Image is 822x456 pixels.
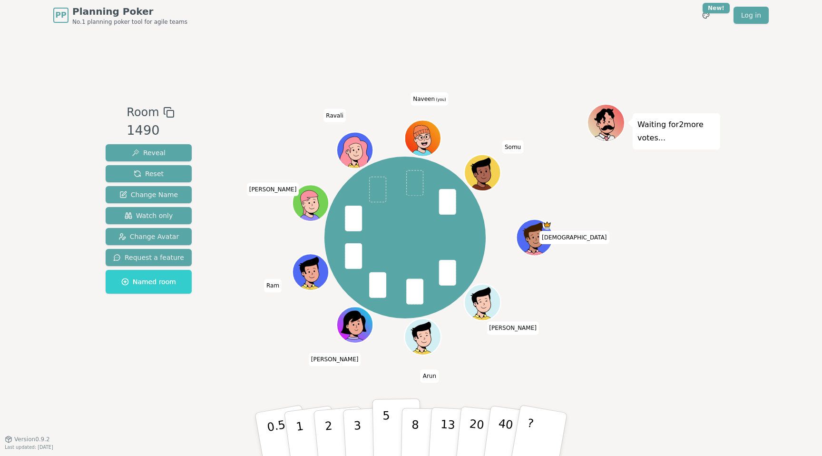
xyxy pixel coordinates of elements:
span: No.1 planning poker tool for agile teams [72,18,187,26]
span: Shiva is the host [542,220,551,229]
span: Click to change your name [323,109,346,122]
span: Change Name [119,190,178,199]
span: Reset [134,169,164,178]
span: Click to change your name [539,231,609,244]
div: 1490 [127,121,174,140]
button: Change Avatar [106,228,192,245]
a: PPPlanning PokerNo.1 planning poker tool for agile teams [53,5,187,26]
span: Click to change your name [411,92,448,105]
button: Reset [106,165,192,182]
span: Click to change your name [487,321,539,335]
span: Room [127,104,159,121]
span: Click to change your name [309,353,361,366]
button: Version0.9.2 [5,436,50,443]
span: Click to change your name [421,369,439,383]
span: Change Avatar [118,232,179,241]
span: Click to change your name [502,140,523,154]
button: Click to change your avatar [405,121,440,155]
span: Click to change your name [264,279,282,292]
a: Log in [734,7,769,24]
span: Click to change your name [247,183,299,196]
button: Named room [106,270,192,294]
span: Version 0.9.2 [14,436,50,443]
span: Reveal [132,148,166,158]
div: New! [703,3,730,13]
p: Waiting for 2 more votes... [637,118,715,145]
button: Reveal [106,144,192,161]
span: (you) [435,97,446,101]
span: Watch only [125,211,173,220]
span: PP [55,10,66,21]
button: New! [697,7,714,24]
span: Request a feature [113,253,184,262]
button: Change Name [106,186,192,203]
span: Named room [121,277,176,287]
span: Last updated: [DATE] [5,445,53,450]
button: Watch only [106,207,192,224]
button: Request a feature [106,249,192,266]
span: Planning Poker [72,5,187,18]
